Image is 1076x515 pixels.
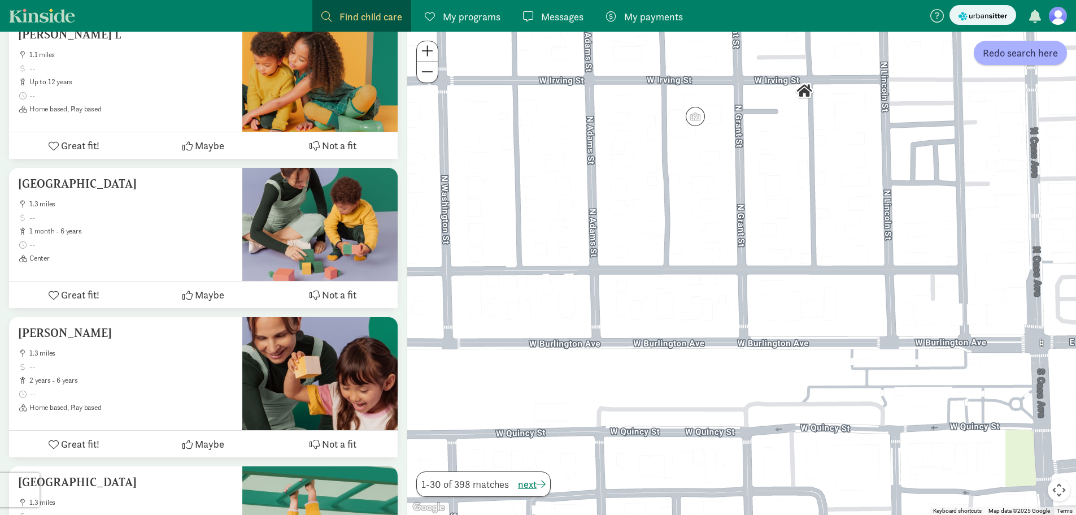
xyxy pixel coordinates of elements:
[29,376,233,385] span: 2 years - 6 years
[18,177,233,191] h5: [GEOGRAPHIC_DATA]
[410,500,447,515] img: Google
[322,287,356,302] span: Not a fit
[61,436,99,452] span: Great fit!
[138,132,268,159] button: Maybe
[61,138,99,153] span: Great fit!
[138,431,268,457] button: Maybe
[18,475,233,489] h5: [GEOGRAPHIC_DATA]
[9,132,138,159] button: Great fit!
[195,138,224,153] span: Maybe
[9,431,138,457] button: Great fit!
[268,282,398,308] button: Not a fit
[339,9,402,24] span: Find child care
[195,436,224,452] span: Maybe
[9,8,75,23] a: Kinside
[541,9,583,24] span: Messages
[410,500,447,515] a: Open this area in Google Maps (opens a new window)
[959,10,1007,22] img: urbansitter_logo_small.svg
[61,287,99,302] span: Great fit!
[268,132,398,159] button: Not a fit
[29,50,233,59] span: 1.1 miles
[681,102,709,131] div: Click to see details
[29,498,233,507] span: 1.3 miles
[9,282,138,308] button: Great fit!
[1048,479,1070,501] button: Map camera controls
[29,254,233,263] span: Center
[983,45,1058,60] span: Redo search here
[322,436,356,452] span: Not a fit
[988,508,1050,514] span: Map data ©2025 Google
[29,200,233,209] span: 1.3 miles
[18,326,233,340] h5: [PERSON_NAME]
[933,507,982,515] button: Keyboard shortcuts
[29,403,233,412] span: Home based, Play based
[29,105,233,114] span: Home based, Play based
[624,9,683,24] span: My payments
[29,349,233,358] span: 1.3 miles
[195,287,224,302] span: Maybe
[29,227,233,236] span: 1 month - 6 years
[1057,508,1073,514] a: Terms (opens in new tab)
[29,77,233,86] span: up to 12 years
[443,9,500,24] span: My programs
[268,431,398,457] button: Not a fit
[518,477,546,492] button: next
[974,41,1067,65] button: Redo search here
[790,77,818,105] div: Click to see details
[138,282,268,308] button: Maybe
[322,138,356,153] span: Not a fit
[18,28,233,41] h5: [PERSON_NAME] L
[421,477,509,492] span: 1-30 of 398 matches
